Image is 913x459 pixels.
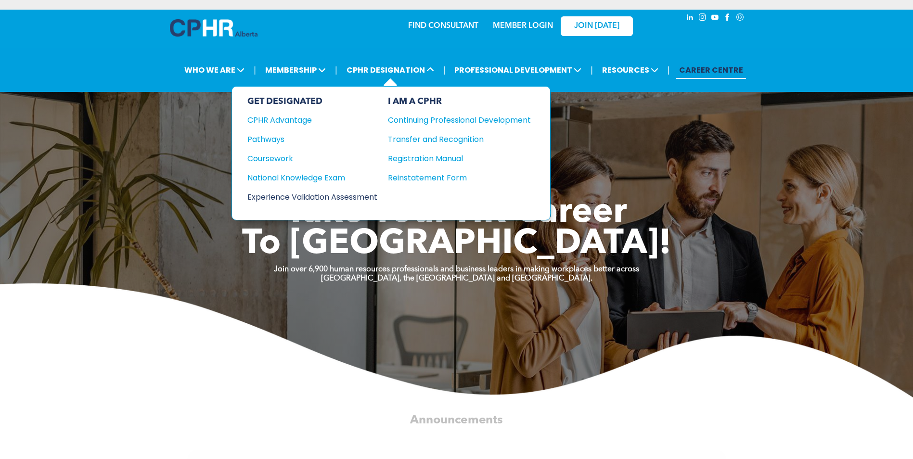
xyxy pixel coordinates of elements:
a: youtube [710,12,720,25]
li: | [335,60,337,80]
span: JOIN [DATE] [574,22,619,31]
a: Coursework [247,153,377,165]
strong: Join over 6,900 human resources professionals and business leaders in making workplaces better ac... [274,266,639,273]
span: To [GEOGRAPHIC_DATA]! [242,227,671,262]
span: CPHR DESIGNATION [344,61,437,79]
strong: [GEOGRAPHIC_DATA], the [GEOGRAPHIC_DATA] and [GEOGRAPHIC_DATA]. [321,275,592,282]
li: | [443,60,446,80]
a: CPHR Advantage [247,114,377,126]
div: Registration Manual [388,153,516,165]
a: MEMBER LOGIN [493,22,553,30]
a: Social network [735,12,746,25]
div: Pathways [247,133,364,145]
div: Coursework [247,153,364,165]
a: Continuing Professional Development [388,114,531,126]
li: | [591,60,593,80]
a: instagram [697,12,708,25]
a: Transfer and Recognition [388,133,531,145]
span: PROFESSIONAL DEVELOPMENT [451,61,584,79]
a: linkedin [685,12,695,25]
span: WHO WE ARE [181,61,247,79]
div: Experience Validation Assessment [247,191,364,203]
div: GET DESIGNATED [247,96,377,107]
span: RESOURCES [599,61,661,79]
a: CAREER CENTRE [676,61,746,79]
a: FIND CONSULTANT [408,22,478,30]
a: Registration Manual [388,153,531,165]
img: A blue and white logo for cp alberta [170,19,257,37]
div: Transfer and Recognition [388,133,516,145]
a: Reinstatement Form [388,172,531,184]
span: MEMBERSHIP [262,61,329,79]
a: Pathways [247,133,377,145]
li: | [254,60,256,80]
div: National Knowledge Exam [247,172,364,184]
a: Experience Validation Assessment [247,191,377,203]
div: CPHR Advantage [247,114,364,126]
a: National Knowledge Exam [247,172,377,184]
li: | [668,60,670,80]
span: Announcements [410,414,502,426]
div: Continuing Professional Development [388,114,516,126]
div: Reinstatement Form [388,172,516,184]
a: JOIN [DATE] [561,16,633,36]
div: I AM A CPHR [388,96,531,107]
a: facebook [722,12,733,25]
